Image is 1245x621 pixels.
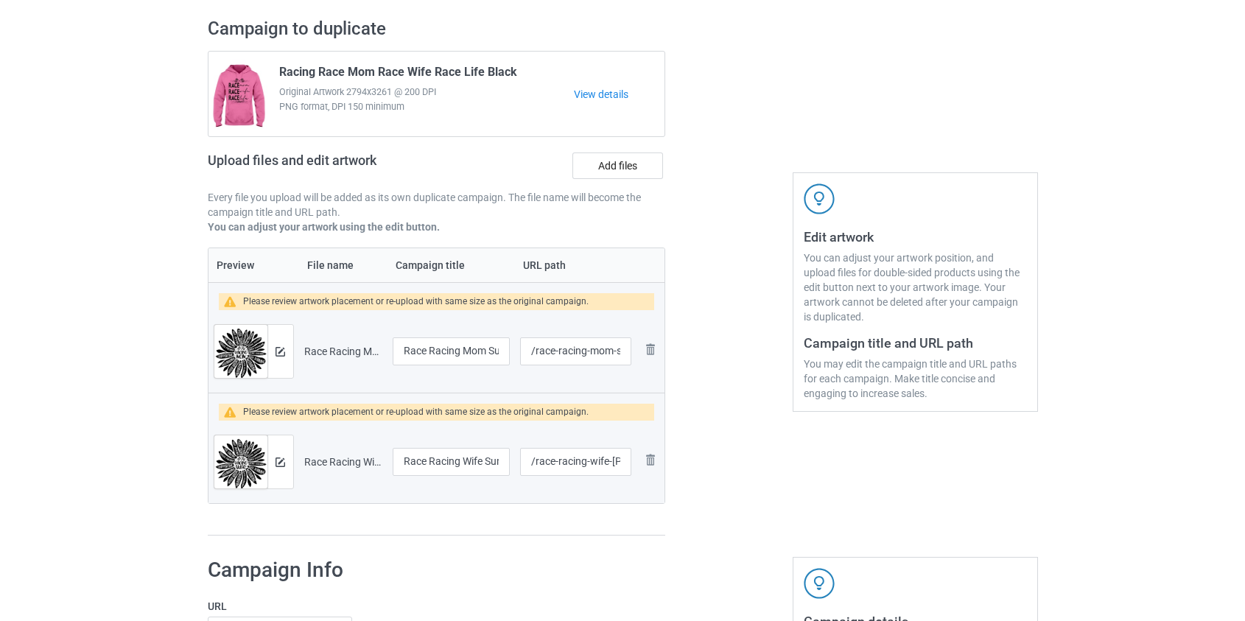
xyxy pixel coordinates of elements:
[642,340,659,358] img: svg+xml;base64,PD94bWwgdmVyc2lvbj0iMS4wIiBlbmNvZGluZz0iVVRGLTgiPz4KPHN2ZyB3aWR0aD0iMjhweCIgaGVpZ2...
[515,248,636,282] th: URL path
[574,87,664,102] a: View details
[804,568,835,599] img: svg+xml;base64,PD94bWwgdmVyc2lvbj0iMS4wIiBlbmNvZGluZz0iVVRGLTgiPz4KPHN2ZyB3aWR0aD0iNDJweCIgaGVpZ2...
[208,248,299,282] th: Preview
[279,99,575,114] span: PNG format, DPI 150 minimum
[572,152,663,179] label: Add files
[224,296,244,307] img: warning
[304,344,382,359] div: Race Racing Mom Sunflower.png
[804,228,1027,245] h3: Edit artwork
[208,221,440,233] b: You can adjust your artwork using the edit button.
[214,435,267,506] img: original.png
[804,250,1027,324] div: You can adjust your artwork position, and upload files for double-sided products using the edit b...
[208,599,645,614] label: URL
[804,357,1027,401] div: You may edit the campaign title and URL paths for each campaign. Make title concise and engaging ...
[208,557,645,583] h1: Campaign Info
[208,152,483,180] h2: Upload files and edit artwork
[224,407,244,418] img: warning
[214,325,267,396] img: original.png
[243,293,589,310] div: Please review artwork placement or re-upload with same size as the original campaign.
[642,451,659,469] img: svg+xml;base64,PD94bWwgdmVyc2lvbj0iMS4wIiBlbmNvZGluZz0iVVRGLTgiPz4KPHN2ZyB3aWR0aD0iMjhweCIgaGVpZ2...
[208,190,666,220] p: Every file you upload will be added as its own duplicate campaign. The file name will become the ...
[279,85,575,99] span: Original Artwork 2794x3261 @ 200 DPI
[276,457,285,467] img: svg+xml;base64,PD94bWwgdmVyc2lvbj0iMS4wIiBlbmNvZGluZz0iVVRGLTgiPz4KPHN2ZyB3aWR0aD0iMTRweCIgaGVpZ2...
[804,183,835,214] img: svg+xml;base64,PD94bWwgdmVyc2lvbj0iMS4wIiBlbmNvZGluZz0iVVRGLTgiPz4KPHN2ZyB3aWR0aD0iNDJweCIgaGVpZ2...
[804,334,1027,351] h3: Campaign title and URL path
[208,18,666,41] h2: Campaign to duplicate
[299,248,387,282] th: File name
[243,404,589,421] div: Please review artwork placement or re-upload with same size as the original campaign.
[276,347,285,357] img: svg+xml;base64,PD94bWwgdmVyc2lvbj0iMS4wIiBlbmNvZGluZz0iVVRGLTgiPz4KPHN2ZyB3aWR0aD0iMTRweCIgaGVpZ2...
[304,455,382,469] div: Race Racing Wife Sunflower.png
[279,65,517,85] span: Racing Race Mom Race Wife Race Life Black
[387,248,516,282] th: Campaign title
